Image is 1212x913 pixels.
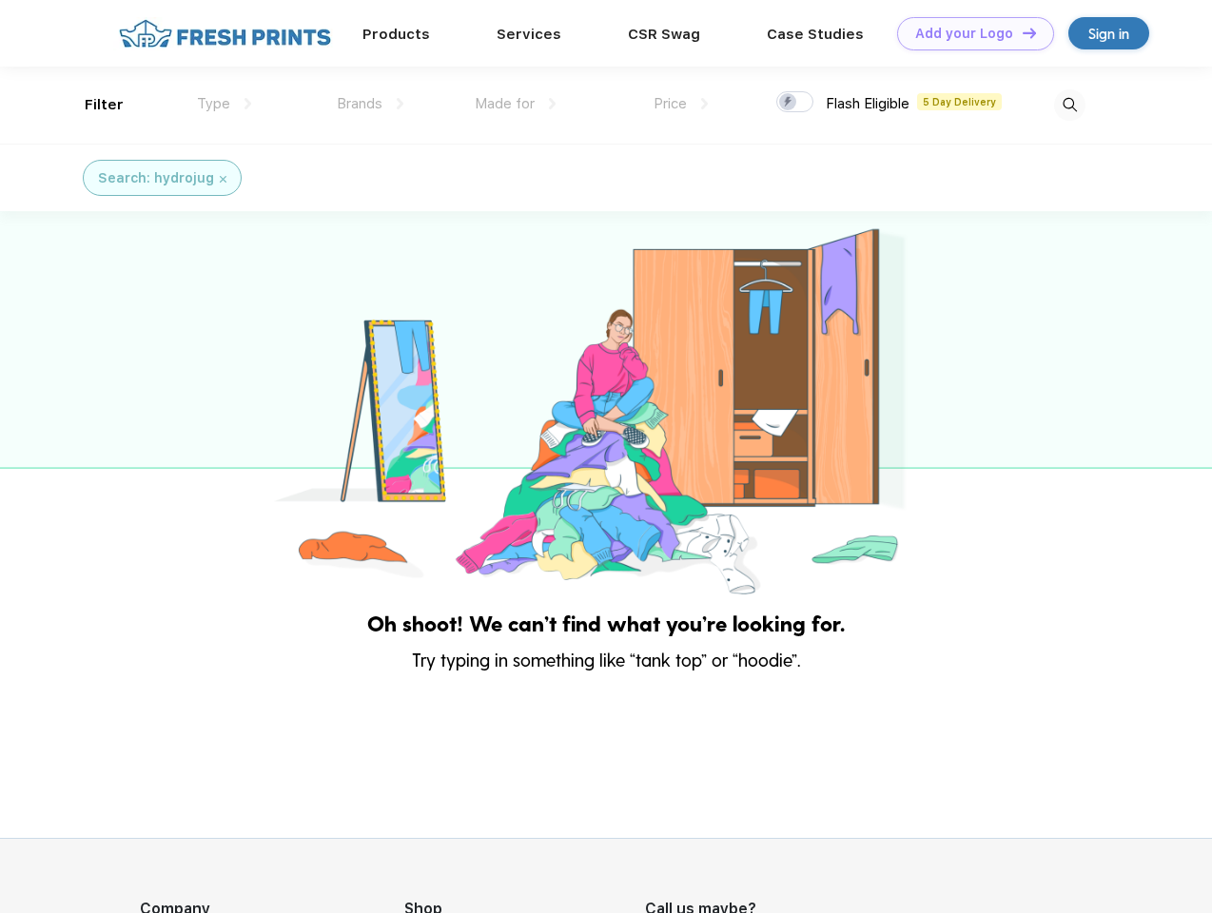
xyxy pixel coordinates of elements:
[220,176,226,183] img: filter_cancel.svg
[85,94,124,116] div: Filter
[549,98,556,109] img: dropdown.png
[826,95,909,112] span: Flash Eligible
[337,95,382,112] span: Brands
[1068,17,1149,49] a: Sign in
[1023,28,1036,38] img: DT
[113,17,337,50] img: fo%20logo%202.webp
[397,98,403,109] img: dropdown.png
[917,93,1002,110] span: 5 Day Delivery
[475,95,535,112] span: Made for
[362,26,430,43] a: Products
[701,98,708,109] img: dropdown.png
[197,95,230,112] span: Type
[915,26,1013,42] div: Add your Logo
[654,95,687,112] span: Price
[98,168,214,188] div: Search: hydrojug
[1088,23,1129,45] div: Sign in
[1054,89,1085,121] img: desktop_search.svg
[244,98,251,109] img: dropdown.png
